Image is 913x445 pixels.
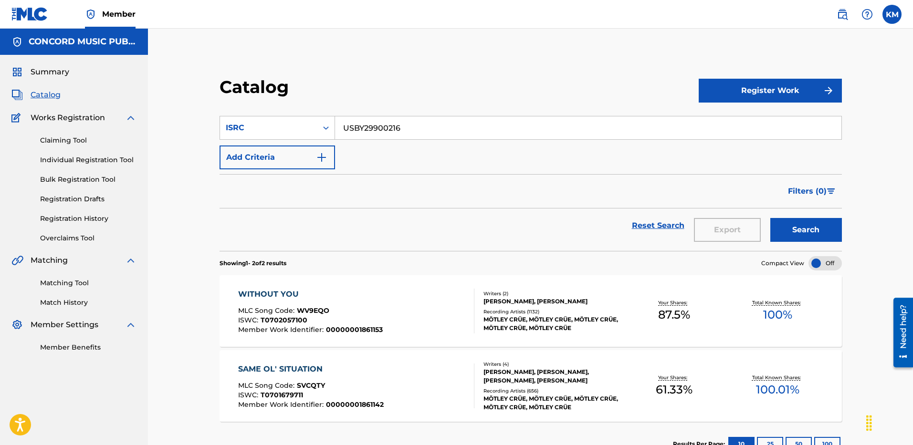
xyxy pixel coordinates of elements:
[770,218,842,242] button: Search
[837,9,848,20] img: search
[752,299,803,306] p: Total Known Shares:
[483,394,622,412] div: MÖTLEY CRÜE, MÖTLEY CRÜE, MÖTLEY CRÜE, MÖTLEY CRÜE, MÖTLEY CRÜE
[238,289,383,300] div: WITHOUT YOU
[326,400,384,409] span: 00000001861142
[226,122,312,134] div: ISRC
[125,112,136,124] img: expand
[11,89,23,101] img: Catalog
[483,361,622,368] div: Writers ( 4 )
[11,66,69,78] a: SummarySummary
[658,374,690,381] p: Your Shares:
[699,79,842,103] button: Register Work
[316,152,327,163] img: 9d2ae6d4665cec9f34b9.svg
[297,306,329,315] span: WV9EQO
[40,135,136,145] a: Claiming Tool
[31,66,69,78] span: Summary
[220,275,842,347] a: WITHOUT YOUMLC Song Code:WV9EQOISWC:T0702057100Member Work Identifier:00000001861153Writers (2)[P...
[40,175,136,185] a: Bulk Registration Tool
[238,363,384,375] div: SAME OL' SITUATION
[483,308,622,315] div: Recording Artists ( 1132 )
[11,66,23,78] img: Summary
[858,5,877,24] div: Help
[11,36,23,48] img: Accounts
[238,316,261,324] span: ISWC :
[40,155,136,165] a: Individual Registration Tool
[238,381,297,390] span: MLC Song Code :
[788,186,827,197] span: Filters ( 0 )
[865,399,913,445] iframe: Chat Widget
[658,306,690,323] span: 87.5 %
[125,319,136,331] img: expand
[40,233,136,243] a: Overclaims Tool
[886,294,913,371] iframe: Resource Center
[102,9,136,20] span: Member
[40,278,136,288] a: Matching Tool
[125,255,136,266] img: expand
[761,259,804,268] span: Compact View
[11,7,48,21] img: MLC Logo
[220,116,842,251] form: Search Form
[763,306,792,323] span: 100 %
[40,194,136,204] a: Registration Drafts
[238,306,297,315] span: MLC Song Code :
[238,400,326,409] span: Member Work Identifier :
[31,255,68,266] span: Matching
[658,299,690,306] p: Your Shares:
[752,374,803,381] p: Total Known Shares:
[483,368,622,385] div: [PERSON_NAME], [PERSON_NAME], [PERSON_NAME], [PERSON_NAME]
[261,391,303,399] span: T0701679711
[656,381,693,398] span: 61.33 %
[483,387,622,394] div: Recording Artists ( 656 )
[823,85,834,96] img: f7272a7cc735f4ea7f67.svg
[11,89,61,101] a: CatalogCatalog
[261,316,307,324] span: T0702057100
[220,76,294,98] h2: Catalog
[483,290,622,297] div: Writers ( 2 )
[782,179,842,203] button: Filters (0)
[220,350,842,422] a: SAME OL' SITUATIONMLC Song Code:SVCQTYISWC:T0701679711Member Work Identifier:00000001861142Writer...
[40,342,136,352] a: Member Benefits
[29,36,136,47] h5: CONCORD MUSIC PUBLISHING LLC
[297,381,325,390] span: SVCQTY
[31,319,98,331] span: Member Settings
[31,89,61,101] span: Catalog
[483,297,622,306] div: [PERSON_NAME], [PERSON_NAME]
[220,259,286,268] p: Showing 1 - 2 of 2 results
[31,112,105,124] span: Works Registration
[220,145,335,169] button: Add Criteria
[627,215,689,236] a: Reset Search
[11,255,23,266] img: Matching
[326,325,383,334] span: 00000001861153
[11,112,24,124] img: Works Registration
[11,319,23,331] img: Member Settings
[483,315,622,332] div: MÖTLEY CRÜE, MÖTLEY CRÜE, MÖTLEY CRÜE, MÖTLEY CRÜE, MÖTLEY CRÜE
[861,409,877,437] div: Drag
[238,325,326,334] span: Member Work Identifier :
[756,381,799,398] span: 100.01 %
[40,298,136,308] a: Match History
[85,9,96,20] img: Top Rightsholder
[40,214,136,224] a: Registration History
[238,391,261,399] span: ISWC :
[833,5,852,24] a: Public Search
[827,188,835,194] img: filter
[882,5,902,24] div: User Menu
[861,9,873,20] img: help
